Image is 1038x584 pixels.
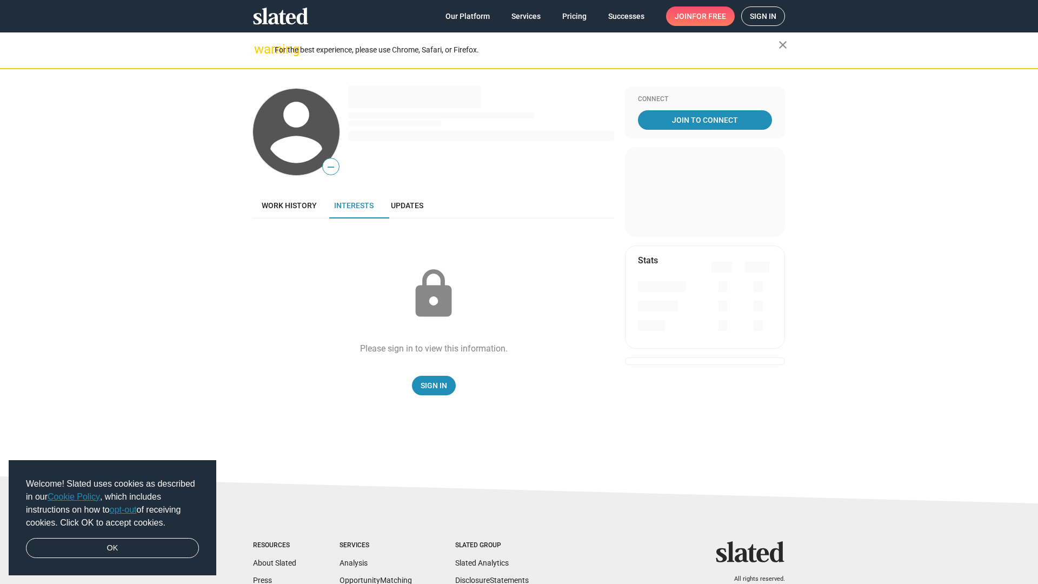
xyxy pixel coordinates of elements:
a: Work history [253,193,325,218]
span: Sign In [421,376,447,395]
span: Join To Connect [640,110,770,130]
a: dismiss cookie message [26,538,199,559]
mat-icon: lock [407,267,461,321]
a: Pricing [554,6,595,26]
span: Services [511,6,541,26]
span: — [323,160,339,174]
span: Sign in [750,7,776,25]
mat-icon: warning [254,43,267,56]
span: Updates [391,201,423,210]
div: Connect [638,95,772,104]
span: Work history [262,201,317,210]
a: Join To Connect [638,110,772,130]
span: Our Platform [445,6,490,26]
a: Cookie Policy [48,492,100,501]
div: For the best experience, please use Chrome, Safari, or Firefox. [275,43,778,57]
a: About Slated [253,559,296,567]
a: Interests [325,193,382,218]
span: Interests [334,201,374,210]
div: Services [340,541,412,550]
a: Analysis [340,559,368,567]
a: Sign In [412,376,456,395]
span: Join [675,6,726,26]
a: Successes [600,6,653,26]
a: Slated Analytics [455,559,509,567]
span: Pricing [562,6,587,26]
span: Welcome! Slated uses cookies as described in our , which includes instructions on how to of recei... [26,477,199,529]
div: Slated Group [455,541,529,550]
a: Our Platform [437,6,498,26]
a: Updates [382,193,432,218]
a: opt-out [110,505,137,514]
a: Joinfor free [666,6,735,26]
a: Services [503,6,549,26]
div: cookieconsent [9,460,216,576]
mat-card-title: Stats [638,255,658,266]
a: Sign in [741,6,785,26]
div: Please sign in to view this information. [360,343,508,354]
div: Resources [253,541,296,550]
span: Successes [608,6,644,26]
span: for free [692,6,726,26]
mat-icon: close [776,38,789,51]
